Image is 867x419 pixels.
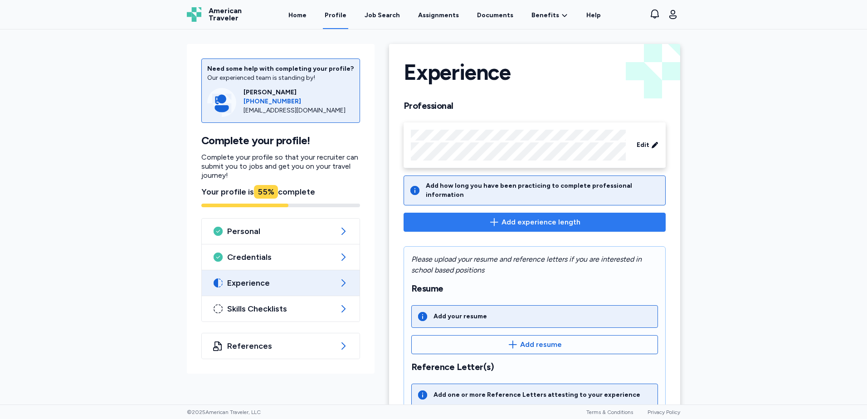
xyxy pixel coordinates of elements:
[207,73,354,83] div: Our experienced team is standing by!
[648,409,680,415] a: Privacy Policy
[244,97,354,106] a: [PHONE_NUMBER]
[187,409,261,416] span: © 2025 American Traveler, LLC
[433,312,487,321] div: Add your resume
[404,100,666,112] h2: Professional
[531,11,559,20] span: Benefits
[502,217,580,228] span: Add experience length
[254,185,278,199] div: 55 %
[323,1,348,29] a: Profile
[227,226,334,237] span: Personal
[207,64,354,73] div: Need some help with completing your profile?
[411,335,658,354] button: Add resume
[520,339,562,350] span: Add resume
[201,185,360,198] div: Your profile is complete
[187,7,201,22] img: Logo
[411,361,658,373] h2: Reference Letter(s)
[201,153,360,180] p: Complete your profile so that your recruiter can submit you to jobs and get you on your travel jo...
[404,122,666,168] div: Edit
[365,11,400,20] div: Job Search
[207,88,236,117] img: Consultant
[411,254,658,276] div: Please upload your resume and reference letters if you are interested in school based positions
[227,341,334,351] span: References
[404,58,511,86] h1: Experience
[411,283,658,294] h2: Resume
[586,409,633,415] a: Terms & Conditions
[404,213,666,232] button: Add experience length
[227,278,334,288] span: Experience
[426,181,660,200] div: Add how long you have been practicing to complete professional information
[244,88,354,97] div: [PERSON_NAME]
[201,134,360,147] h1: Complete your profile!
[637,141,649,150] span: Edit
[209,7,242,22] span: American Traveler
[227,303,334,314] span: Skills Checklists
[227,252,334,263] span: Credentials
[433,390,640,400] div: Add one or more Reference Letters attesting to your experience
[531,11,568,20] a: Benefits
[244,106,354,115] div: [EMAIL_ADDRESS][DOMAIN_NAME]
